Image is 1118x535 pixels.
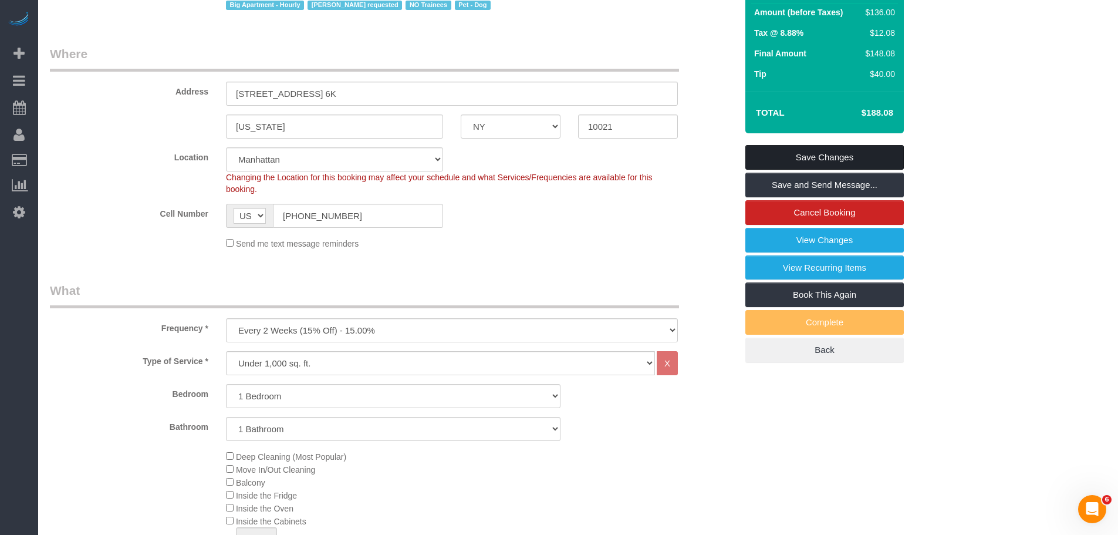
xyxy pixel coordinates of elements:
span: Inside the Cabinets [236,517,306,526]
span: Changing the Location for this booking may affect your schedule and what Services/Frequencies are... [226,173,653,194]
label: Cell Number [41,204,217,220]
label: Address [41,82,217,97]
label: Tax @ 8.88% [754,27,803,39]
span: Deep Cleaning (Most Popular) [236,452,346,462]
iframe: Intercom live chat [1078,495,1106,523]
input: City [226,115,443,139]
legend: Where [50,45,679,72]
a: Save Changes [745,145,904,170]
img: Automaid Logo [7,12,31,28]
label: Location [41,147,217,163]
label: Type of Service * [41,351,217,367]
a: Save and Send Message... [745,173,904,197]
span: Send me text message reminders [236,239,359,248]
div: $12.08 [860,27,895,39]
strong: Total [756,107,785,117]
input: Zip Code [578,115,678,139]
div: $40.00 [860,68,895,80]
a: View Changes [745,228,904,253]
legend: What [50,282,679,308]
label: Frequency * [41,318,217,334]
a: View Recurring Items [745,255,904,280]
div: $148.08 [860,48,895,59]
label: Bathroom [41,417,217,433]
input: Cell Number [273,204,443,228]
span: Big Apartment - Hourly [226,1,304,10]
span: NO Trainees [406,1,451,10]
span: Move In/Out Cleaning [236,465,315,475]
div: $136.00 [860,6,895,18]
span: 6 [1102,495,1112,504]
span: Inside the Fridge [236,491,297,500]
h4: $188.08 [826,108,893,118]
label: Final Amount [754,48,806,59]
span: [PERSON_NAME] requested [308,1,402,10]
a: Cancel Booking [745,200,904,225]
span: Inside the Oven [236,504,293,513]
label: Bedroom [41,384,217,400]
label: Amount (before Taxes) [754,6,843,18]
a: Back [745,338,904,362]
span: Pet - Dog [455,1,491,10]
a: Book This Again [745,282,904,307]
label: Tip [754,68,766,80]
span: Balcony [236,478,265,487]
